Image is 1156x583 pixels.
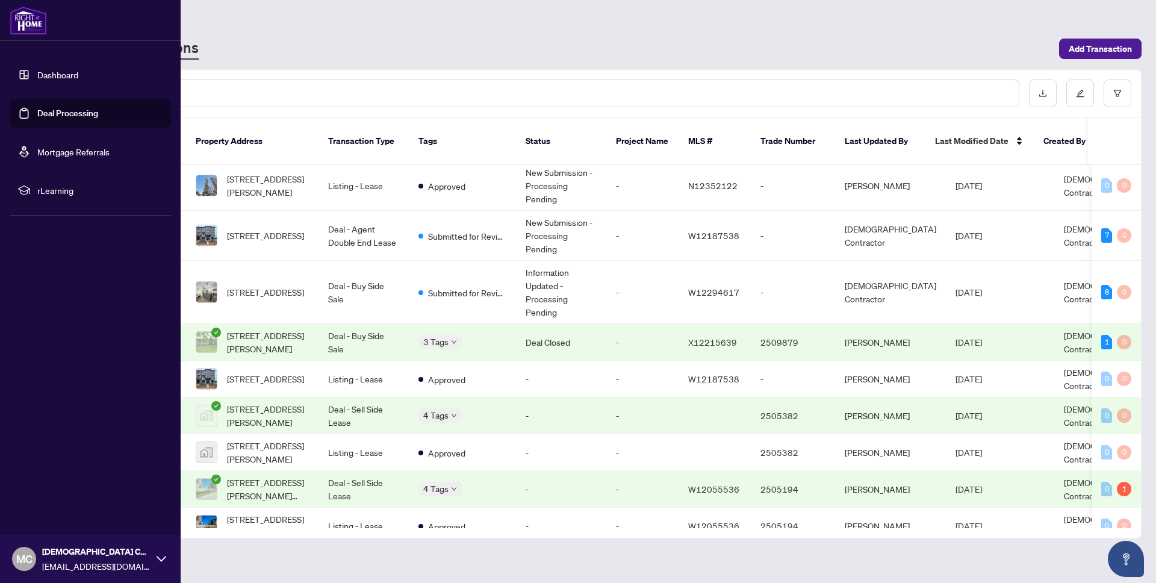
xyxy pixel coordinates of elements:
[1069,39,1132,58] span: Add Transaction
[319,361,409,397] td: Listing - Lease
[1101,178,1112,193] div: 0
[37,184,163,197] span: rLearning
[835,324,946,361] td: [PERSON_NAME]
[606,118,679,165] th: Project Name
[428,373,465,386] span: Approved
[37,69,78,80] a: Dashboard
[227,329,309,355] span: [STREET_ADDRESS][PERSON_NAME]
[516,118,606,165] th: Status
[688,287,739,298] span: W12294617
[1064,280,1155,304] span: [DEMOGRAPHIC_DATA] Contractor
[516,211,606,261] td: New Submission - Processing Pending
[516,361,606,397] td: -
[423,335,449,349] span: 3 Tags
[319,118,409,165] th: Transaction Type
[956,484,982,494] span: [DATE]
[1101,445,1112,460] div: 0
[196,332,217,352] img: thumbnail-img
[606,508,679,544] td: -
[606,211,679,261] td: -
[10,6,47,35] img: logo
[606,161,679,211] td: -
[1117,178,1131,193] div: 0
[16,550,33,567] span: MC
[1117,228,1131,243] div: 0
[1108,541,1144,577] button: Open asap
[428,179,465,193] span: Approved
[688,337,737,348] span: X12215639
[1064,440,1155,464] span: [DEMOGRAPHIC_DATA] Contractor
[1064,477,1155,501] span: [DEMOGRAPHIC_DATA] Contractor
[211,475,221,484] span: check-circle
[1101,335,1112,349] div: 1
[1034,118,1106,165] th: Created By
[956,447,982,458] span: [DATE]
[751,161,835,211] td: -
[1064,173,1155,198] span: [DEMOGRAPHIC_DATA] Contractor
[688,373,739,384] span: W12187538
[319,324,409,361] td: Deal - Buy Side Sale
[751,397,835,434] td: 2505382
[423,482,449,496] span: 4 Tags
[1059,39,1142,59] button: Add Transaction
[835,397,946,434] td: [PERSON_NAME]
[688,180,738,191] span: N12352122
[835,508,946,544] td: [PERSON_NAME]
[428,446,465,460] span: Approved
[1101,228,1112,243] div: 7
[196,479,217,499] img: thumbnail-img
[516,397,606,434] td: -
[751,118,835,165] th: Trade Number
[319,211,409,261] td: Deal - Agent Double End Lease
[606,471,679,508] td: -
[1117,408,1131,423] div: 0
[1117,372,1131,386] div: 0
[1117,482,1131,496] div: 1
[227,513,309,539] span: [STREET_ADDRESS][PERSON_NAME][PERSON_NAME]
[319,397,409,434] td: Deal - Sell Side Lease
[1064,514,1155,538] span: [DEMOGRAPHIC_DATA] Contractor
[688,230,739,241] span: W12187538
[1101,372,1112,386] div: 0
[227,172,309,199] span: [STREET_ADDRESS][PERSON_NAME]
[516,261,606,324] td: Information Updated - Processing Pending
[196,516,217,536] img: thumbnail-img
[606,434,679,471] td: -
[956,520,982,531] span: [DATE]
[956,230,982,241] span: [DATE]
[688,520,739,531] span: W12055536
[956,287,982,298] span: [DATE]
[1117,519,1131,533] div: 0
[37,108,98,119] a: Deal Processing
[37,146,110,157] a: Mortgage Referrals
[835,434,946,471] td: [PERSON_NAME]
[606,261,679,324] td: -
[1117,335,1131,349] div: 0
[606,397,679,434] td: -
[1064,404,1155,428] span: [DEMOGRAPHIC_DATA] Contractor
[186,118,319,165] th: Property Address
[1066,79,1094,107] button: edit
[1113,89,1122,98] span: filter
[516,471,606,508] td: -
[751,471,835,508] td: 2505194
[227,372,304,385] span: [STREET_ADDRESS]
[751,324,835,361] td: 2509879
[1064,367,1155,391] span: [DEMOGRAPHIC_DATA] Contractor
[688,484,739,494] span: W12055536
[606,361,679,397] td: -
[319,508,409,544] td: Listing - Lease
[451,413,457,419] span: down
[227,285,304,299] span: [STREET_ADDRESS]
[1117,445,1131,460] div: 0
[196,405,217,426] img: thumbnail-img
[751,211,835,261] td: -
[428,229,506,243] span: Submitted for Review
[319,261,409,324] td: Deal - Buy Side Sale
[751,261,835,324] td: -
[227,439,309,466] span: [STREET_ADDRESS][PERSON_NAME]
[42,545,151,558] span: [DEMOGRAPHIC_DATA] Contractor
[1029,79,1057,107] button: download
[1064,223,1155,248] span: [DEMOGRAPHIC_DATA] Contractor
[835,261,946,324] td: [DEMOGRAPHIC_DATA] Contractor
